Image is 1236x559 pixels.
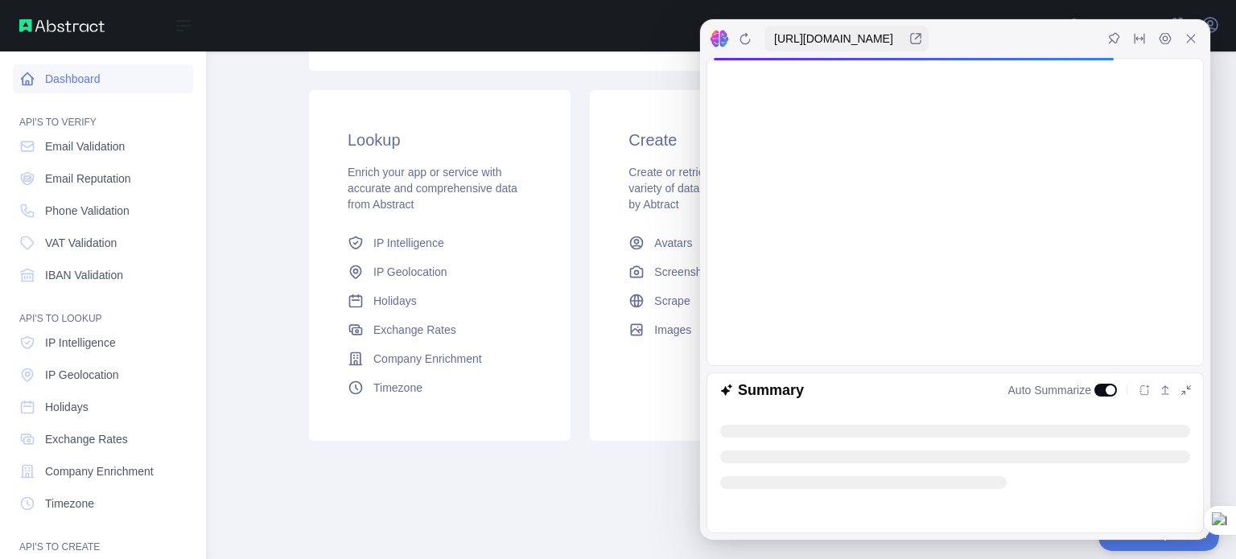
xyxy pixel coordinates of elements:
a: Avatars [622,228,819,257]
a: Images [622,315,819,344]
a: Email Reputation [13,164,193,193]
span: IP Intelligence [45,335,116,351]
span: Timezone [45,495,94,512]
a: IP Geolocation [13,360,193,389]
a: Holidays [341,286,538,315]
a: Phone Validation [13,196,193,225]
a: IP Intelligence [341,228,538,257]
img: Abstract API [19,19,105,32]
span: VAT Validation [45,235,117,251]
span: IP Geolocation [373,264,447,280]
button: Invite users [1061,13,1152,39]
a: Dashboard [13,64,193,93]
span: Phone Validation [45,203,130,219]
span: Holidays [373,293,417,309]
span: Images [654,322,691,338]
div: API'S TO VERIFY [13,97,193,129]
span: Holidays [45,399,89,415]
span: Scrape [654,293,690,309]
span: Exchange Rates [45,431,128,447]
h3: Lookup [348,129,532,151]
a: Company Enrichment [341,344,538,373]
span: Create or retrieve assets from a variety of data collected or created by Abtract [628,166,801,211]
span: Screenshot [654,264,711,280]
a: Scrape [622,286,819,315]
h3: Create [628,129,813,151]
span: Company Enrichment [373,351,482,367]
a: VAT Validation [13,228,193,257]
span: Enrich your app or service with accurate and comprehensive data from Abstract [348,166,517,211]
a: IBAN Validation [13,261,193,290]
span: Timezone [373,380,422,396]
a: Exchange Rates [341,315,538,344]
div: API'S TO LOOKUP [13,293,193,325]
a: Holidays [13,393,193,421]
span: Email Validation [45,138,125,154]
span: Avatars [654,235,692,251]
div: API'S TO CREATE [13,521,193,553]
a: Email Validation [13,132,193,161]
a: IP Intelligence [13,328,193,357]
span: IP Intelligence [373,235,444,251]
span: IP Geolocation [45,367,119,383]
span: Invite users [1087,17,1149,35]
a: Timezone [341,373,538,402]
a: Timezone [13,489,193,518]
a: IP Geolocation [341,257,538,286]
a: Screenshot [622,257,819,286]
span: Exchange Rates [373,322,456,338]
span: IBAN Validation [45,267,123,283]
span: Email Reputation [45,171,131,187]
span: Company Enrichment [45,463,154,479]
a: Exchange Rates [13,425,193,454]
a: Company Enrichment [13,457,193,486]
